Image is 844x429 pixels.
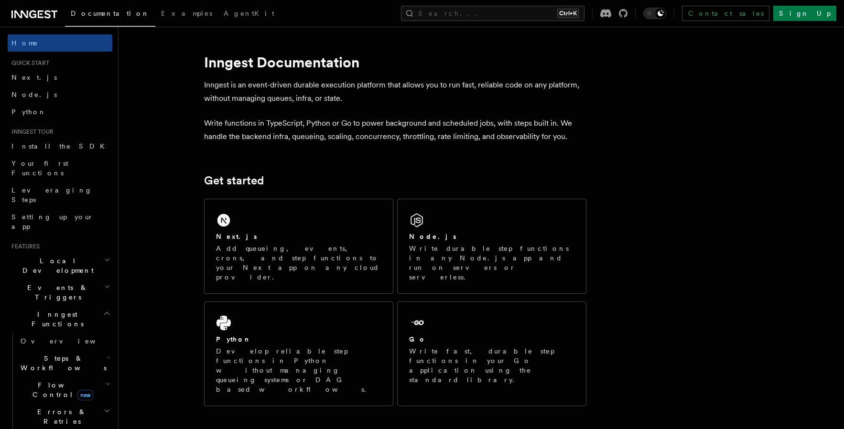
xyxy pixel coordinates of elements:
a: Your first Functions [8,155,112,182]
a: Home [8,34,112,52]
span: Leveraging Steps [11,186,92,204]
p: Write durable step functions in any Node.js app and run on servers or serverless. [409,244,574,282]
a: Python [8,103,112,120]
a: Node.jsWrite durable step functions in any Node.js app and run on servers or serverless. [397,199,586,294]
a: Leveraging Steps [8,182,112,208]
span: Local Development [8,256,104,275]
a: Get started [204,174,264,187]
a: PythonDevelop reliable step functions in Python without managing queueing systems or DAG based wo... [204,301,393,406]
a: Next.jsAdd queueing, events, crons, and step functions to your Next app on any cloud provider. [204,199,393,294]
span: Examples [161,10,212,17]
span: Flow Control [17,380,105,399]
h2: Node.js [409,232,456,241]
span: Errors & Retries [17,407,104,426]
span: Features [8,243,40,250]
a: Next.js [8,69,112,86]
kbd: Ctrl+K [557,9,579,18]
span: Quick start [8,59,49,67]
button: Local Development [8,252,112,279]
span: Node.js [11,91,57,98]
p: Add queueing, events, crons, and step functions to your Next app on any cloud provider. [216,244,381,282]
a: Setting up your app [8,208,112,235]
a: GoWrite fast, durable step functions in your Go application using the standard library. [397,301,586,406]
span: Setting up your app [11,213,94,230]
a: Documentation [65,3,155,27]
span: Steps & Workflows [17,354,107,373]
span: Install the SDK [11,142,110,150]
h1: Inngest Documentation [204,54,586,71]
a: AgentKit [218,3,280,26]
button: Steps & Workflows [17,350,112,376]
a: Sign Up [773,6,836,21]
span: Home [11,38,38,48]
span: AgentKit [224,10,274,17]
span: Inngest tour [8,128,54,136]
a: Node.js [8,86,112,103]
a: Examples [155,3,218,26]
button: Flow Controlnew [17,376,112,403]
p: Develop reliable step functions in Python without managing queueing systems or DAG based workflows. [216,346,381,394]
p: Write fast, durable step functions in your Go application using the standard library. [409,346,574,385]
span: Python [11,108,46,116]
span: Overview [21,337,119,345]
span: Events & Triggers [8,283,104,302]
p: Inngest is an event-driven durable execution platform that allows you to run fast, reliable code ... [204,78,586,105]
span: Next.js [11,74,57,81]
a: Contact sales [682,6,769,21]
p: Write functions in TypeScript, Python or Go to power background and scheduled jobs, with steps bu... [204,117,586,143]
a: Install the SDK [8,138,112,155]
span: Your first Functions [11,160,68,177]
button: Search...Ctrl+K [401,6,584,21]
button: Inngest Functions [8,306,112,332]
span: Documentation [71,10,150,17]
h2: Go [409,334,426,344]
span: new [77,390,93,400]
h2: Next.js [216,232,257,241]
button: Events & Triggers [8,279,112,306]
a: Overview [17,332,112,350]
button: Toggle dark mode [643,8,666,19]
span: Inngest Functions [8,310,103,329]
h2: Python [216,334,251,344]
